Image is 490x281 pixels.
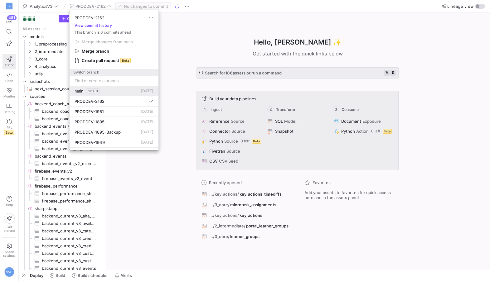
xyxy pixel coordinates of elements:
span: PRODDEV-1949 [75,140,105,145]
button: View commit history [70,23,117,28]
span: [DATE] [141,119,153,124]
span: PRODDEV-2162 [75,99,104,104]
span: Merge branch [82,49,109,54]
span: main [75,88,84,93]
span: Beta [120,58,131,63]
span: Create pull request [82,58,119,63]
span: PRODDEV-2162 [75,15,104,20]
span: [DATE] [141,130,153,134]
span: PRODDEV-1895-Backup [75,130,121,135]
span: [DATE] [141,109,153,114]
button: Merge branch [72,46,156,56]
span: PRODDEV-1951 [75,109,104,114]
input: Find or create a branch [75,78,153,83]
p: This branch is 6 commits ahead [70,30,158,35]
button: Create pull requestBeta [72,56,156,65]
span: default [86,88,100,93]
span: PRODDEV-1895 [75,119,104,124]
span: [DATE] [141,140,153,145]
span: [DATE] [141,88,153,93]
